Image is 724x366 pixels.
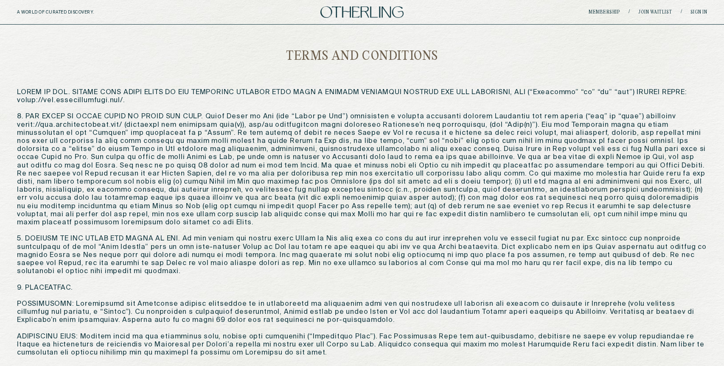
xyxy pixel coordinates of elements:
span: / [629,9,630,15]
a: Sign in [690,10,707,15]
span: / [681,9,682,15]
a: Membership [589,10,620,15]
h5: A WORLD OF CURATED DISCOVERY. [17,10,131,15]
img: logo [320,6,404,18]
a: Join waitlist [638,10,672,15]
